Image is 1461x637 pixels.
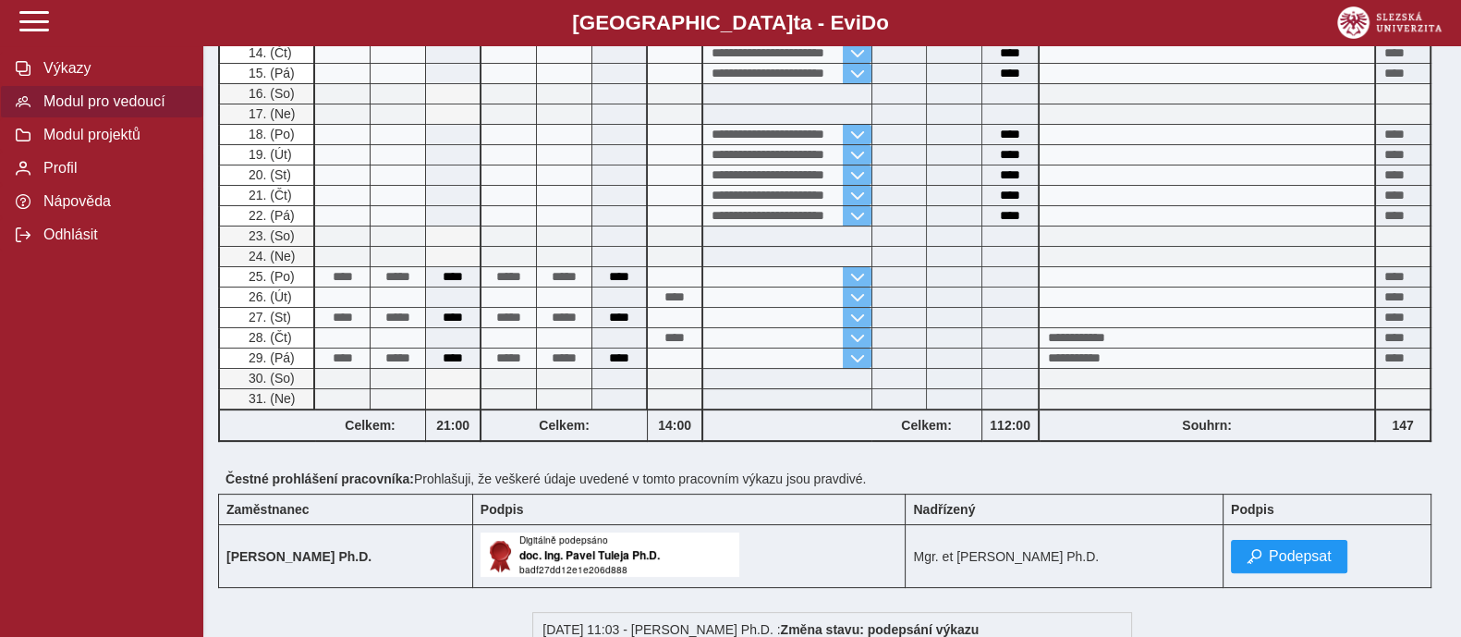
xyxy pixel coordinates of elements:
span: t [793,11,799,34]
span: 28. (Čt) [245,330,292,345]
span: 29. (Pá) [245,350,295,365]
span: Odhlásit [38,227,188,243]
span: Modul pro vedoucí [38,93,188,110]
span: Modul projektů [38,127,188,143]
span: 30. (So) [245,371,295,386]
img: logo_web_su.png [1337,6,1442,39]
span: 17. (Ne) [245,106,296,121]
span: D [861,11,876,34]
span: 14. (Čt) [245,45,292,60]
b: Podpis [481,502,524,517]
b: [GEOGRAPHIC_DATA] a - Evi [55,11,1406,35]
b: Celkem: [871,418,981,433]
span: 15. (Pá) [245,66,295,80]
img: Digitálně podepsáno uživatelem [481,533,739,577]
button: Podepsat [1231,540,1347,573]
b: Celkem: [481,418,647,433]
span: 22. (Pá) [245,208,295,223]
b: 112:00 [982,418,1038,433]
b: Celkem: [315,418,425,433]
b: Nadřízený [913,502,975,517]
span: 19. (Út) [245,147,292,162]
span: 23. (So) [245,228,295,243]
span: 18. (Po) [245,127,295,141]
b: Podpis [1231,502,1274,517]
span: 21. (Čt) [245,188,292,202]
b: 14:00 [648,418,701,433]
span: 24. (Ne) [245,249,296,263]
span: 26. (Út) [245,289,292,304]
div: Prohlašuji, že veškeré údaje uvedené v tomto pracovním výkazu jsou pravdivé. [218,464,1446,494]
span: 20. (St) [245,167,291,182]
span: 27. (St) [245,310,291,325]
span: Nápověda [38,193,188,210]
b: 147 [1376,418,1430,433]
span: 16. (So) [245,86,295,101]
span: Výkazy [38,60,188,77]
span: 25. (Po) [245,269,295,284]
b: Zaměstnanec [226,502,309,517]
span: 31. (Ne) [245,391,296,406]
b: Čestné prohlášení pracovníka: [225,472,414,486]
b: 21:00 [426,418,480,433]
span: Profil [38,160,188,177]
b: Změna stavu: podepsání výkazu [781,622,980,637]
b: [PERSON_NAME] Ph.D. [226,549,371,564]
span: Podepsat [1269,548,1332,565]
b: Souhrn: [1182,418,1232,433]
span: o [876,11,889,34]
td: Mgr. et [PERSON_NAME] Ph.D. [906,525,1224,588]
